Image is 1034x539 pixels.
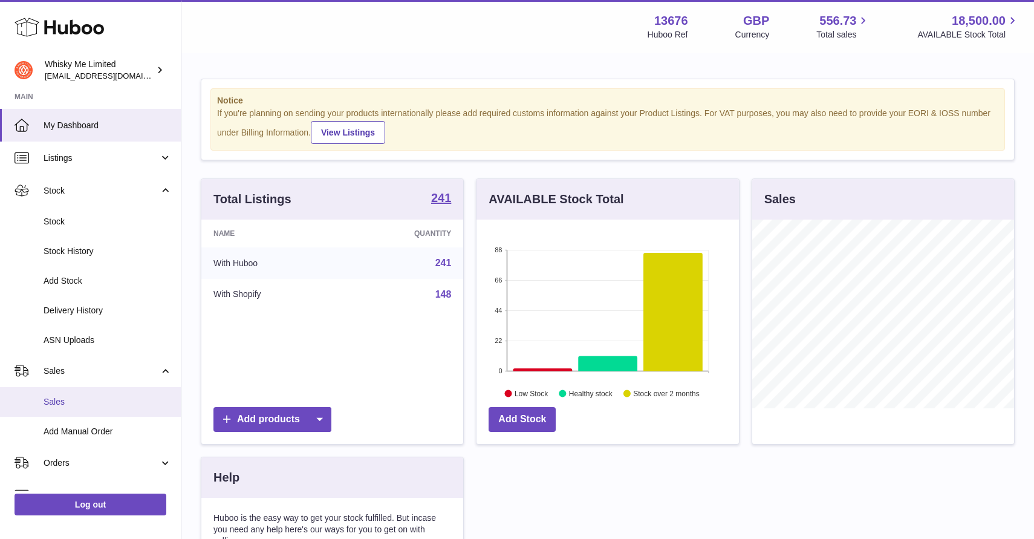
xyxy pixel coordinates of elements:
span: Stock History [44,246,172,257]
span: Add Stock [44,275,172,287]
span: Listings [44,152,159,164]
th: Name [201,220,343,247]
span: 18,500.00 [952,13,1006,29]
span: Delivery History [44,305,172,316]
span: Stock [44,185,159,197]
strong: Notice [217,95,998,106]
div: Currency [735,29,770,41]
a: View Listings [311,121,385,144]
strong: 13676 [654,13,688,29]
td: With Huboo [201,247,343,279]
text: 66 [495,276,502,284]
h3: Sales [764,191,796,207]
h3: Help [213,469,239,486]
text: 44 [495,307,502,314]
span: Sales [44,396,172,408]
text: 0 [499,367,502,374]
span: ASN Uploads [44,335,172,346]
h3: Total Listings [213,191,291,207]
span: AVAILABLE Stock Total [917,29,1019,41]
span: Sales [44,365,159,377]
div: Whisky Me Limited [45,59,154,82]
a: 18,500.00 AVAILABLE Stock Total [917,13,1019,41]
strong: 241 [431,192,451,204]
a: 241 [431,192,451,206]
img: orders@whiskyshop.com [15,61,33,79]
span: Add Manual Order [44,426,172,437]
text: 22 [495,337,502,344]
text: 88 [495,246,502,253]
div: If you're planning on sending your products internationally please add required customs informati... [217,108,998,144]
h3: AVAILABLE Stock Total [489,191,623,207]
th: Quantity [343,220,464,247]
span: Usage [44,490,172,501]
text: Healthy stock [569,389,613,397]
text: Low Stock [515,389,548,397]
td: With Shopify [201,279,343,310]
span: [EMAIL_ADDRESS][DOMAIN_NAME] [45,71,178,80]
a: 556.73 Total sales [816,13,870,41]
text: Stock over 2 months [634,389,700,397]
span: Total sales [816,29,870,41]
a: Log out [15,494,166,515]
strong: GBP [743,13,769,29]
div: Huboo Ref [648,29,688,41]
a: Add Stock [489,407,556,432]
a: 148 [435,289,452,299]
span: 556.73 [819,13,856,29]
span: Stock [44,216,172,227]
span: My Dashboard [44,120,172,131]
a: Add products [213,407,331,432]
span: Orders [44,457,159,469]
a: 241 [435,258,452,268]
